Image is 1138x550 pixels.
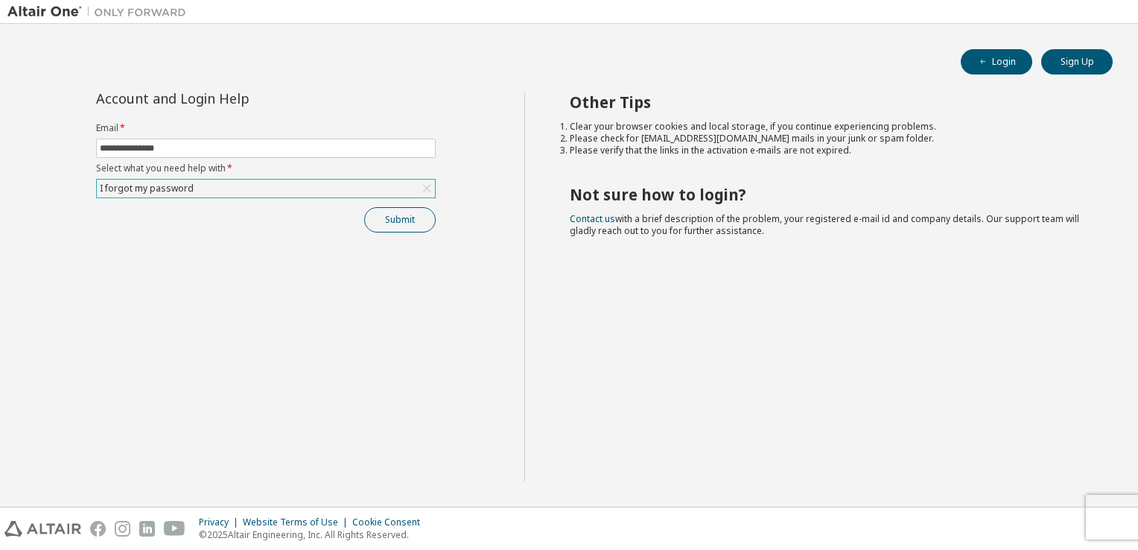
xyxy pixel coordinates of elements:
div: Privacy [199,516,243,528]
img: altair_logo.svg [4,521,81,537]
div: Cookie Consent [352,516,429,528]
li: Please verify that the links in the activation e-mails are not expired. [570,145,1087,157]
div: Website Terms of Use [243,516,352,528]
div: I forgot my password [97,180,435,197]
img: Altair One [7,4,194,19]
a: Contact us [570,212,615,225]
li: Please check for [EMAIL_ADDRESS][DOMAIN_NAME] mails in your junk or spam folder. [570,133,1087,145]
img: facebook.svg [90,521,106,537]
img: linkedin.svg [139,521,155,537]
h2: Not sure how to login? [570,185,1087,204]
label: Select what you need help with [96,162,436,174]
button: Sign Up [1041,49,1113,75]
div: I forgot my password [98,180,196,197]
img: instagram.svg [115,521,130,537]
p: © 2025 Altair Engineering, Inc. All Rights Reserved. [199,528,429,541]
div: Account and Login Help [96,92,368,104]
li: Clear your browser cookies and local storage, if you continue experiencing problems. [570,121,1087,133]
span: with a brief description of the problem, your registered e-mail id and company details. Our suppo... [570,212,1079,237]
button: Submit [364,207,436,233]
h2: Other Tips [570,92,1087,112]
img: youtube.svg [164,521,185,537]
button: Login [961,49,1032,75]
label: Email [96,122,436,134]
